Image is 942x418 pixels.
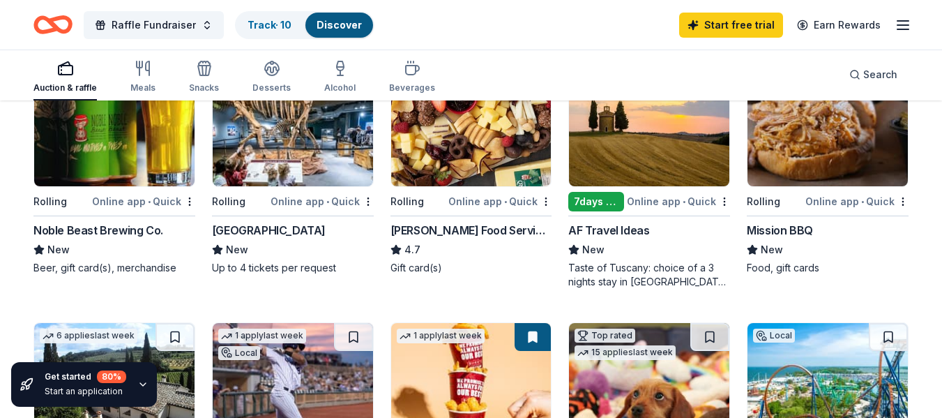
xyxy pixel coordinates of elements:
[218,346,260,360] div: Local
[575,329,635,343] div: Top rated
[212,193,245,210] div: Rolling
[627,193,730,210] div: Online app Quick
[235,11,374,39] button: Track· 10Discover
[226,241,248,258] span: New
[252,54,291,100] button: Desserts
[568,222,649,239] div: AF Travel Ideas
[504,196,507,207] span: •
[747,54,908,186] img: Image for Mission BBQ
[212,53,374,275] a: Image for Great Lakes Science Center1 applylast weekLocalRollingOnline app•Quick[GEOGRAPHIC_DATA]...
[33,53,195,275] a: Image for Noble Beast Brewing Co.1 applylast weekLocalRollingOnline app•QuickNoble Beast Brewing ...
[130,82,155,94] div: Meals
[389,82,435,94] div: Beverages
[45,371,126,383] div: Get started
[33,8,73,41] a: Home
[389,54,435,100] button: Beverages
[448,193,552,210] div: Online app Quick
[248,19,291,31] a: Track· 10
[218,329,306,343] div: 1 apply last week
[747,222,813,239] div: Mission BBQ
[326,196,329,207] span: •
[33,82,97,94] div: Auction & raffle
[838,61,909,89] button: Search
[212,222,326,239] div: [GEOGRAPHIC_DATA]
[33,222,163,239] div: Noble Beast Brewing Co.
[317,19,362,31] a: Discover
[33,54,97,100] button: Auction & raffle
[84,11,224,39] button: Raffle Fundraiser
[271,193,374,210] div: Online app Quick
[324,82,356,94] div: Alcohol
[148,196,151,207] span: •
[40,329,137,343] div: 6 applies last week
[863,66,897,83] span: Search
[568,53,730,289] a: Image for AF Travel Ideas8 applieslast week7days leftOnline app•QuickAF Travel IdeasNewTaste of T...
[397,329,485,343] div: 1 apply last week
[761,241,783,258] span: New
[404,241,420,258] span: 4.7
[568,261,730,289] div: Taste of Tuscany: choice of a 3 nights stay in [GEOGRAPHIC_DATA] or a 5 night stay in [GEOGRAPHIC...
[747,193,780,210] div: Rolling
[575,345,676,360] div: 15 applies last week
[789,13,889,38] a: Earn Rewards
[252,82,291,94] div: Desserts
[683,196,685,207] span: •
[805,193,909,210] div: Online app Quick
[112,17,196,33] span: Raffle Fundraiser
[390,222,552,239] div: [PERSON_NAME] Food Service Store
[189,54,219,100] button: Snacks
[391,54,552,186] img: Image for Gordon Food Service Store
[390,261,552,275] div: Gift card(s)
[324,54,356,100] button: Alcohol
[747,261,909,275] div: Food, gift cards
[568,192,624,211] div: 7 days left
[34,54,195,186] img: Image for Noble Beast Brewing Co.
[861,196,864,207] span: •
[753,329,795,343] div: Local
[747,53,909,275] a: Image for Mission BBQ7 applieslast weekRollingOnline app•QuickMission BBQNewFood, gift cards
[679,13,783,38] a: Start free trial
[92,193,195,210] div: Online app Quick
[47,241,70,258] span: New
[213,54,373,186] img: Image for Great Lakes Science Center
[569,54,729,186] img: Image for AF Travel Ideas
[390,193,424,210] div: Rolling
[582,241,605,258] span: New
[189,82,219,94] div: Snacks
[45,386,126,397] div: Start an application
[97,371,126,383] div: 80 %
[33,193,67,210] div: Rolling
[390,53,552,275] a: Image for Gordon Food Service Store4 applieslast weekRollingOnline app•Quick[PERSON_NAME] Food Se...
[212,261,374,275] div: Up to 4 tickets per request
[33,261,195,275] div: Beer, gift card(s), merchandise
[130,54,155,100] button: Meals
